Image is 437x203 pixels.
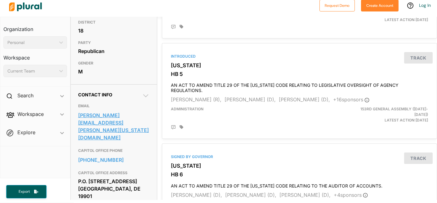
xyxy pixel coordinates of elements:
[17,92,33,99] h2: Search
[78,60,150,67] h3: GENDER
[171,180,428,189] h4: AN ACT TO AMEND TITLE 29 OF THE [US_STATE] CODE RELATING TO THE AUDITOR OF ACCOUNTS.
[7,68,57,74] div: Current Team
[78,39,150,46] h3: PARTY
[171,80,428,93] h4: AN ACT TO AMEND TITLE 29 OF THE [US_STATE] CODE RELATING TO LEGISLATIVE OVERSIGHT OF AGENCY REGUL...
[3,20,67,34] h3: Organization
[333,96,369,103] span: + 16 sponsor s
[14,189,34,194] span: Export
[180,24,183,29] div: Add tags
[171,107,203,111] span: Administration
[78,111,150,142] a: [PERSON_NAME][EMAIL_ADDRESS][PERSON_NAME][US_STATE][DOMAIN_NAME]
[180,125,183,129] div: Add tags
[404,152,433,164] button: Track
[334,192,368,198] span: + 4 sponsor s
[171,54,428,59] div: Introduced
[171,71,428,77] h3: HB 5
[78,102,150,110] h3: EMAIL
[171,125,176,130] div: Add Position Statement
[279,192,331,198] span: [PERSON_NAME] (D),
[404,52,433,64] button: Track
[279,96,330,103] span: [PERSON_NAME] (D),
[360,107,428,117] span: 153rd General Assembly ([DATE]-[DATE])
[78,26,150,35] div: 18
[344,106,433,123] div: Latest Action: [DATE]
[225,192,276,198] span: [PERSON_NAME] (D),
[361,2,399,8] a: Create Account
[319,2,355,8] a: Request Demo
[78,67,150,76] div: M
[225,96,276,103] span: [PERSON_NAME] (D),
[3,49,67,62] h3: Workspace
[78,147,150,154] h3: CAPITOL OFFICE PHONE
[78,177,150,201] div: P.O. [STREET_ADDRESS] [GEOGRAPHIC_DATA], DE 19901
[78,92,112,97] span: Contact Info
[171,62,428,68] h3: [US_STATE]
[171,171,428,178] h3: HB 6
[78,169,150,177] h3: CAPITOL OFFICE ADDRESS
[171,163,428,169] h3: [US_STATE]
[78,155,150,165] a: [PHONE_NUMBER]
[78,19,150,26] h3: DISTRICT
[171,154,428,160] div: Signed by Governor
[171,192,222,198] span: [PERSON_NAME] (D),
[171,96,221,103] span: [PERSON_NAME] (R),
[171,24,176,29] div: Add Position Statement
[7,39,57,46] div: Personal
[78,46,150,56] div: Republican
[6,185,47,198] button: Export
[419,2,431,8] a: Log In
